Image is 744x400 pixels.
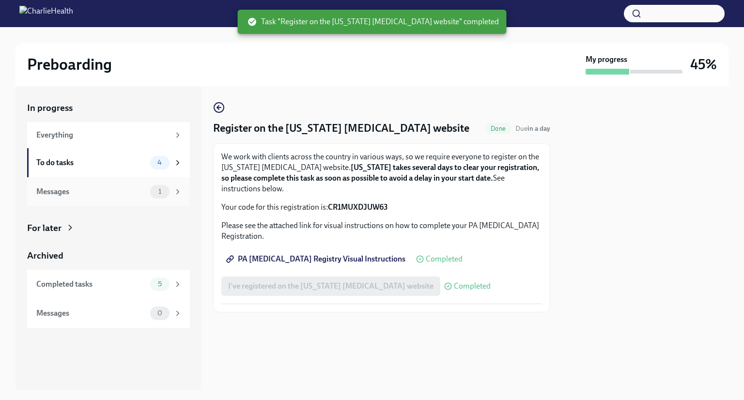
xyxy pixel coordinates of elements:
[27,222,190,234] a: For later
[27,148,190,177] a: To do tasks4
[527,124,550,133] strong: in a day
[515,124,550,133] span: August 31st, 2025 08:00
[36,279,146,290] div: Completed tasks
[228,254,405,264] span: PA [MEDICAL_DATA] Registry Visual Instructions
[36,157,146,168] div: To do tasks
[213,121,469,136] h4: Register on the [US_STATE] [MEDICAL_DATA] website
[27,270,190,299] a: Completed tasks5
[454,282,491,290] span: Completed
[19,6,73,21] img: CharlieHealth
[221,249,412,269] a: PA [MEDICAL_DATA] Registry Visual Instructions
[152,159,168,166] span: 4
[221,152,542,194] p: We work with clients across the country in various ways, so we require everyone to register on th...
[328,202,388,212] strong: CR1MUXDJUW63
[36,130,170,140] div: Everything
[27,249,190,262] a: Archived
[27,102,190,114] a: In progress
[485,125,511,132] span: Done
[27,55,112,74] h2: Preboarding
[426,255,463,263] span: Completed
[221,220,542,242] p: Please see the attached link for visual instructions on how to complete your PA [MEDICAL_DATA] Re...
[152,309,168,317] span: 0
[221,163,539,183] strong: [US_STATE] takes several days to clear your registration, so please complete this task as soon as...
[515,124,550,133] span: Due
[27,122,190,148] a: Everything
[27,299,190,328] a: Messages0
[36,308,146,319] div: Messages
[153,188,167,195] span: 1
[27,222,62,234] div: For later
[27,177,190,206] a: Messages1
[586,54,627,65] strong: My progress
[152,280,168,288] span: 5
[36,186,146,197] div: Messages
[221,202,542,213] p: Your code for this registration is:
[690,56,717,73] h3: 45%
[248,16,499,27] span: Task "Register on the [US_STATE] [MEDICAL_DATA] website" completed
